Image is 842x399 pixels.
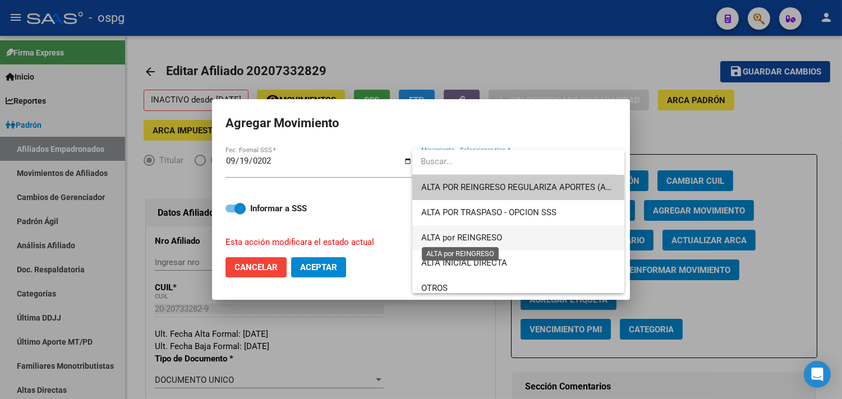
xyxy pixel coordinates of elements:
[421,283,448,293] span: OTROS
[804,361,831,388] div: Open Intercom Messenger
[421,182,620,192] span: ALTA POR REINGRESO REGULARIZA APORTES (AFIP)
[421,207,556,217] span: ALTA POR TRASPASO - OPCION SSS
[421,258,507,268] span: ALTA INICIAL DIRECTA
[421,233,502,243] span: ALTA por REINGRESO
[412,149,615,174] input: dropdown search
